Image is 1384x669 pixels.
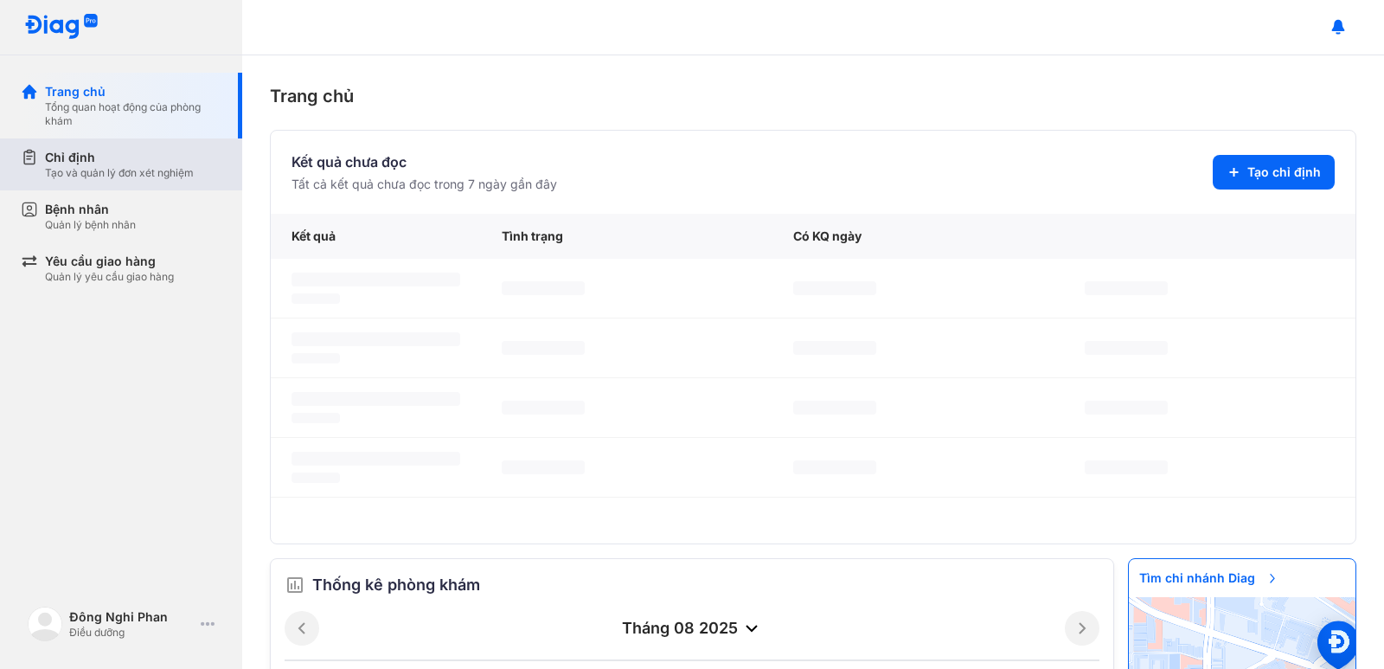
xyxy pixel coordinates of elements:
[69,608,194,626] div: Đông Nghi Phan
[1247,164,1321,181] span: Tạo chỉ định
[292,392,460,406] span: ‌
[319,618,1065,639] div: tháng 08 2025
[502,401,585,415] span: ‌
[292,273,460,286] span: ‌
[793,281,876,295] span: ‌
[502,281,585,295] span: ‌
[45,270,174,284] div: Quản lý yêu cầu giao hàng
[271,214,481,259] div: Kết quả
[45,253,174,270] div: Yêu cầu giao hàng
[1085,281,1168,295] span: ‌
[772,214,1064,259] div: Có KQ ngày
[45,83,221,100] div: Trang chủ
[502,341,585,355] span: ‌
[45,218,136,232] div: Quản lý bệnh nhân
[292,176,557,193] div: Tất cả kết quả chưa đọc trong 7 ngày gần đây
[45,149,194,166] div: Chỉ định
[1129,559,1290,597] span: Tìm chi nhánh Diag
[292,413,340,423] span: ‌
[793,460,876,474] span: ‌
[45,100,221,128] div: Tổng quan hoạt động của phòng khám
[1085,341,1168,355] span: ‌
[292,293,340,304] span: ‌
[45,201,136,218] div: Bệnh nhân
[481,214,772,259] div: Tình trạng
[292,332,460,346] span: ‌
[28,607,62,641] img: logo
[793,341,876,355] span: ‌
[292,473,340,483] span: ‌
[502,460,585,474] span: ‌
[312,573,480,597] span: Thống kê phòng khám
[1213,155,1335,190] button: Tạo chỉ định
[292,353,340,363] span: ‌
[793,401,876,415] span: ‌
[285,575,305,595] img: order.5a6da16c.svg
[45,166,194,180] div: Tạo và quản lý đơn xét nghiệm
[1085,460,1168,474] span: ‌
[292,151,557,172] div: Kết quả chưa đọc
[270,83,1356,109] div: Trang chủ
[24,14,99,41] img: logo
[292,452,460,466] span: ‌
[69,626,194,640] div: Điều dưỡng
[1085,401,1168,415] span: ‌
